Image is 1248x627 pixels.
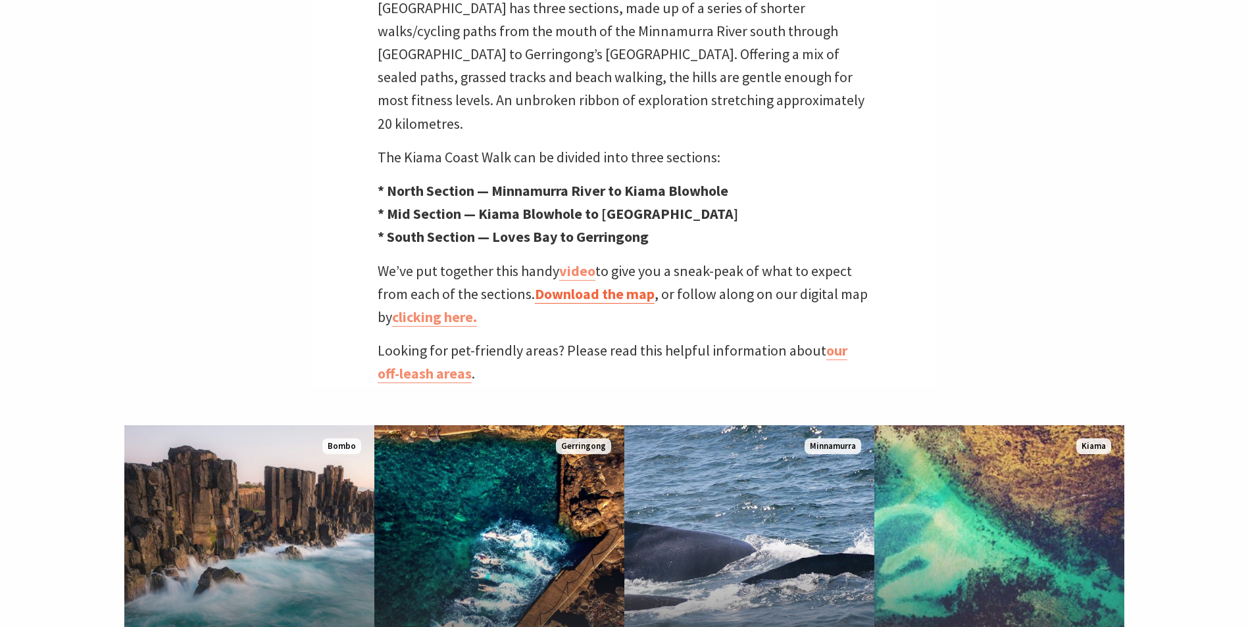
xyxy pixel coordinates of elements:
[378,181,728,200] strong: * North Section — Minnamurra River to Kiama Blowhole
[378,227,649,246] strong: * South Section — Loves Bay to Gerringong
[378,341,847,383] a: our off-leash areas
[378,204,738,223] strong: * Mid Section — Kiama Blowhole to [GEOGRAPHIC_DATA]
[535,285,655,304] a: Download the map
[392,308,477,327] a: clicking here.
[378,260,871,329] p: We’ve put together this handy to give you a sneak-peak of what to expect from each of the section...
[1076,438,1111,455] span: Kiama
[556,438,611,455] span: Gerringong
[805,438,861,455] span: Minnamurra
[559,262,595,281] a: video
[322,438,361,455] span: Bombo
[378,146,871,169] p: The Kiama Coast Walk can be divided into three sections:
[378,339,871,385] p: Looking for pet-friendly areas? Please read this helpful information about .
